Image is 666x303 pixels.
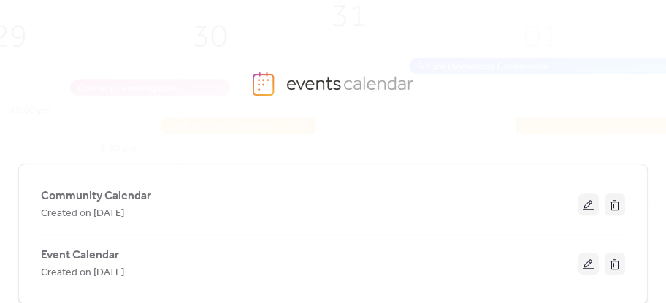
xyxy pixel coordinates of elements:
a: Community Calendar [41,192,151,200]
span: Created on [DATE] [41,205,124,223]
span: Event Calendar [41,247,119,264]
span: Created on [DATE] [41,264,124,282]
a: Event Calendar [41,251,119,259]
span: Community Calendar [41,188,151,205]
